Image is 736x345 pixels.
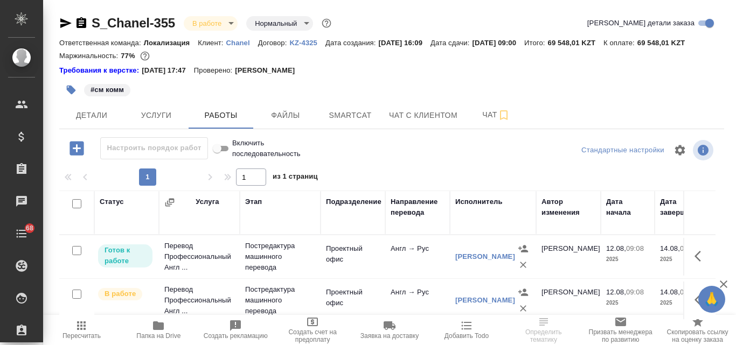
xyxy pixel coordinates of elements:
td: Англ → Рус [385,238,450,276]
p: 09:08 [626,244,644,252]
p: Локализация [144,39,198,47]
p: 14.08, [660,244,680,252]
button: Папка на Drive [120,315,197,345]
span: Призвать менеджера по развитию [588,328,652,343]
span: Услуги [130,109,182,122]
button: Создать рекламацию [197,315,274,345]
p: #см комм [91,85,124,95]
div: Нажми, чтобы открыть папку с инструкцией [59,65,142,76]
p: 69 548,01 KZT [548,39,604,47]
p: 08:00 [680,244,698,252]
button: Доп статусы указывают на важность/срочность заказа [320,16,334,30]
p: Маржинальность: [59,52,121,60]
span: Скопировать ссылку на оценку заказа [665,328,730,343]
div: В работе [246,16,313,31]
p: [PERSON_NAME] [235,65,303,76]
p: 12.08, [606,288,626,296]
button: Добавить Todo [428,315,505,345]
div: Статус [100,196,124,207]
p: Готов к работе [105,245,146,266]
span: 🙏 [703,288,721,311]
button: Удалить [515,257,531,273]
button: Создать счет на предоплату [274,315,351,345]
p: 08:00 [680,288,698,296]
span: [PERSON_NAME] детали заказа [587,18,695,29]
button: Скопировать ссылку для ЯМессенджера [59,17,72,30]
button: Скопировать ссылку [75,17,88,30]
span: Определить тематику [511,328,575,343]
p: Клиент: [198,39,226,47]
div: Исполнитель [455,196,503,207]
button: Сгруппировать [164,197,175,208]
button: 🙏 [698,286,725,313]
div: Дата начала [606,196,649,218]
p: 12.08, [606,244,626,252]
p: Дата создания: [325,39,378,47]
span: Чат с клиентом [389,109,457,122]
div: Этап [245,196,262,207]
span: Создать счет на предоплату [281,328,345,343]
p: 2025 [660,298,703,308]
span: Заявка на доставку [360,332,419,340]
p: 2025 [606,298,649,308]
button: Добавить тэг [59,78,83,102]
div: Автор изменения [541,196,595,218]
button: Заявка на доставку [351,315,428,345]
div: Услуга [196,196,219,207]
p: 2025 [660,254,703,265]
a: S_Chanel-355 [92,16,175,30]
p: 69 548,01 KZT [637,39,693,47]
td: [PERSON_NAME] [536,281,601,319]
div: Направление перевода [391,196,445,218]
span: Настроить таблицу [667,137,693,163]
p: 2025 [606,254,649,265]
span: Пересчитать [63,332,101,340]
td: Проектный офис [321,238,385,276]
button: Удалить [515,300,531,316]
p: Постредактура машинного перевода [245,241,315,273]
span: Папка на Drive [136,332,180,340]
p: Постредактура машинного перевода [245,284,315,316]
div: Подразделение [326,196,381,207]
button: Призвать менеджера по развитию [582,315,659,345]
button: Определить тематику [505,315,582,345]
span: Smartcat [324,109,376,122]
a: 68 [3,220,40,247]
button: Назначить [515,241,531,257]
span: Посмотреть информацию [693,140,716,160]
p: Дата сдачи: [431,39,472,47]
p: 09:08 [626,288,644,296]
span: Включить последовательность [232,138,301,159]
p: Проверено: [194,65,235,76]
p: К оплате: [603,39,637,47]
button: Добавить работу [62,137,92,159]
div: В работе [184,16,238,31]
td: [PERSON_NAME] [536,238,601,276]
p: [DATE] 16:09 [378,39,431,47]
p: [DATE] 09:00 [472,39,524,47]
td: Проектный офис [321,281,385,319]
td: Перевод Профессиональный Англ ... [159,235,240,278]
span: Создать рекламацию [204,332,268,340]
button: 2132.00 RUB; [138,49,152,63]
span: из 1 страниц [273,170,318,186]
p: [DATE] 17:47 [142,65,194,76]
a: Требования к верстке: [59,65,142,76]
p: Ответственная команда: [59,39,144,47]
span: Добавить Todo [445,332,489,340]
div: Исполнитель может приступить к работе [97,243,154,269]
button: Здесь прячутся важные кнопки [688,287,714,313]
span: Файлы [260,109,311,122]
span: Детали [66,109,117,122]
span: см комм [83,85,131,94]
span: Работы [195,109,247,122]
span: 68 [19,223,40,234]
button: Здесь прячутся важные кнопки [688,243,714,269]
a: Chanel [226,38,258,47]
p: Итого: [524,39,547,47]
p: 77% [121,52,137,60]
p: Chanel [226,39,258,47]
p: 14.08, [660,288,680,296]
div: Исполнитель выполняет работу [97,287,154,301]
button: В работе [189,19,225,28]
